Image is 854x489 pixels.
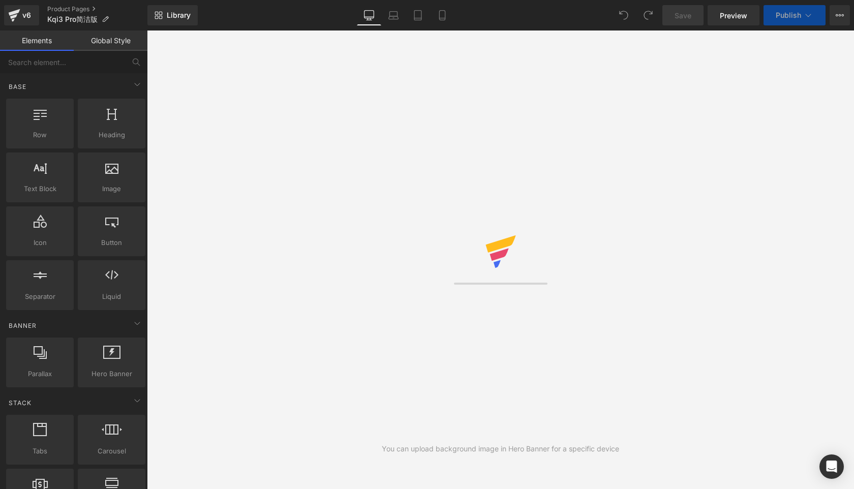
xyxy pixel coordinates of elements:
a: Desktop [357,5,381,25]
span: Library [167,11,191,20]
a: Tablet [406,5,430,25]
a: Mobile [430,5,454,25]
a: Preview [708,5,759,25]
a: Product Pages [47,5,147,13]
button: More [830,5,850,25]
span: Publish [776,11,801,19]
span: Text Block [9,184,71,194]
span: Button [81,237,142,248]
span: Liquid [81,291,142,302]
span: Preview [720,10,747,21]
a: v6 [4,5,39,25]
span: Base [8,82,27,91]
span: Image [81,184,142,194]
span: Hero Banner [81,369,142,379]
button: Redo [638,5,658,25]
span: Banner [8,321,38,330]
a: Global Style [74,30,147,51]
span: Parallax [9,369,71,379]
div: You can upload background image in Hero Banner for a specific device [382,443,619,454]
a: New Library [147,5,198,25]
span: Separator [9,291,71,302]
span: Icon [9,237,71,248]
span: Carousel [81,446,142,456]
button: Undo [614,5,634,25]
span: Tabs [9,446,71,456]
span: Save [675,10,691,21]
div: v6 [20,9,33,22]
span: Stack [8,398,33,408]
button: Publish [764,5,826,25]
span: Kqi3 Pro简洁版 [47,15,98,23]
div: Open Intercom Messenger [819,454,844,479]
a: Laptop [381,5,406,25]
span: Row [9,130,71,140]
span: Heading [81,130,142,140]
